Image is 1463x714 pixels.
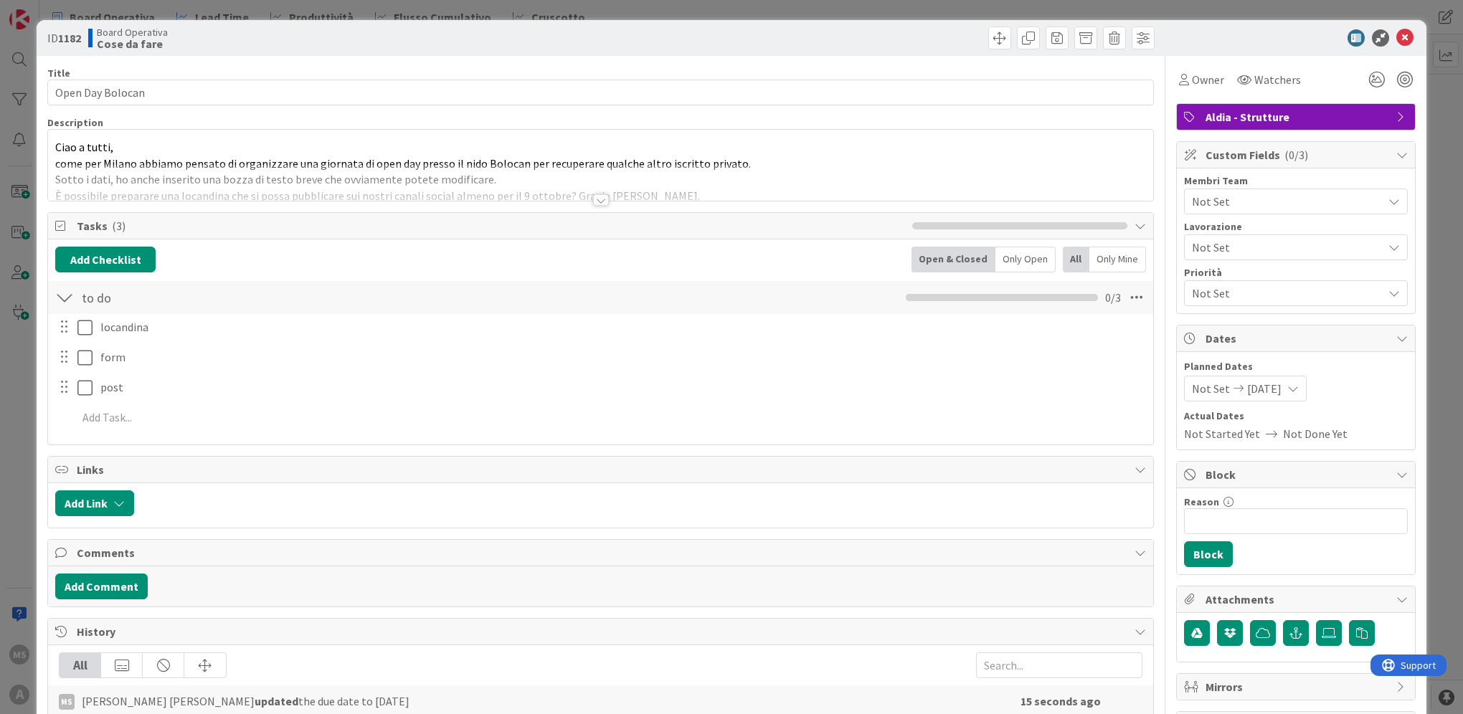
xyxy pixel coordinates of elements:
span: History [77,623,1127,640]
label: Title [47,67,70,80]
span: Mirrors [1206,678,1389,695]
div: Only Mine [1089,247,1146,272]
button: Add Link [55,490,134,516]
span: Board Operativa [97,27,168,38]
span: Comments [77,544,1127,561]
label: Reason [1184,495,1219,508]
span: come per Milano abbiamo pensato di organizzare una giornata di open day presso il nido Bolocan pe... [55,156,751,171]
span: Custom Fields [1206,146,1389,163]
span: Planned Dates [1184,359,1408,374]
span: Not Done Yet [1283,425,1348,442]
div: Lavorazione [1184,222,1408,232]
p: form [100,349,1143,366]
span: Not Set [1192,285,1383,302]
b: Cose da fare [97,38,168,49]
input: Add Checklist... [77,285,399,310]
div: MS [59,694,75,710]
div: Priorità [1184,267,1408,277]
button: Add Checklist [55,247,156,272]
button: Block [1184,541,1233,567]
span: Tasks [77,217,905,234]
input: Search... [976,652,1142,678]
div: Membri Team [1184,176,1408,186]
span: Support [30,2,65,19]
span: Links [77,461,1127,478]
input: type card name here... [47,80,1154,105]
span: Block [1206,466,1389,483]
button: Add Comment [55,573,148,599]
span: Actual Dates [1184,409,1408,424]
span: Not Set [1192,237,1376,257]
p: locandina [100,319,1143,335]
b: 1182 [58,31,81,45]
div: All [1063,247,1089,272]
div: Open & Closed [912,247,995,272]
span: [DATE] [1247,380,1282,397]
span: Attachments [1206,591,1389,608]
span: Ciao a tutti, [55,140,113,154]
span: ( 3 ) [112,219,126,233]
b: 15 seconds ago [1021,694,1101,708]
span: Not Set [1192,193,1383,210]
span: 0 / 3 [1105,289,1121,306]
span: Aldia - Strutture [1206,108,1389,125]
span: Dates [1206,330,1389,347]
p: post [100,379,1143,396]
span: Watchers [1254,71,1301,88]
b: updated [255,694,298,708]
span: Not Started Yet [1184,425,1260,442]
div: All [60,653,101,677]
span: Owner [1192,71,1224,88]
span: ID [47,29,81,47]
span: Not Set [1192,380,1230,397]
span: Description [47,116,103,129]
span: ( 0/3 ) [1284,148,1308,162]
div: Only Open [995,247,1056,272]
